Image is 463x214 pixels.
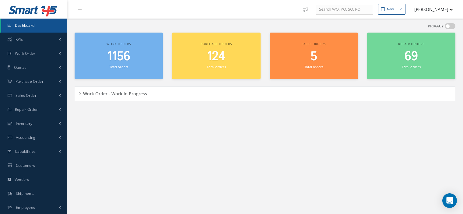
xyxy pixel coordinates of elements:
span: 5 [310,48,317,65]
a: Work orders 1156 Total orders [75,33,163,79]
span: Capabilities [15,149,36,154]
span: Shipments [16,191,35,196]
span: Work orders [107,42,131,46]
span: Sales orders [302,42,325,46]
a: Dashboard [1,19,67,33]
span: Vendors [15,177,29,182]
span: Inventory [16,121,33,126]
h5: Work Order - Work In Progress [81,89,147,96]
span: Employees [16,205,35,210]
a: Sales orders 5 Total orders [270,33,358,79]
button: [PERSON_NAME] [409,3,453,15]
button: New [378,4,405,15]
a: Repair orders 69 Total orders [367,33,455,79]
span: Purchase orders [201,42,232,46]
span: Repair orders [398,42,424,46]
span: Purchase Order [16,79,44,84]
span: KPIs [16,37,23,42]
span: Customers [16,163,35,168]
label: PRIVACY [428,23,444,29]
a: Purchase orders 124 Total orders [172,33,260,79]
span: Dashboard [15,23,35,28]
small: Total orders [207,65,226,69]
small: Total orders [402,65,421,69]
span: Accounting [16,135,36,140]
span: Repair Order [15,107,38,112]
span: Quotes [14,65,27,70]
input: Search WO, PO, SO, RO [316,4,373,15]
small: Total orders [109,65,128,69]
span: 69 [405,48,418,65]
span: 124 [207,48,225,65]
div: New [387,7,394,12]
span: 1156 [107,48,130,65]
small: Total orders [304,65,323,69]
span: Work Order [15,51,36,56]
span: Sales Order [16,93,37,98]
div: Open Intercom Messenger [442,193,457,208]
